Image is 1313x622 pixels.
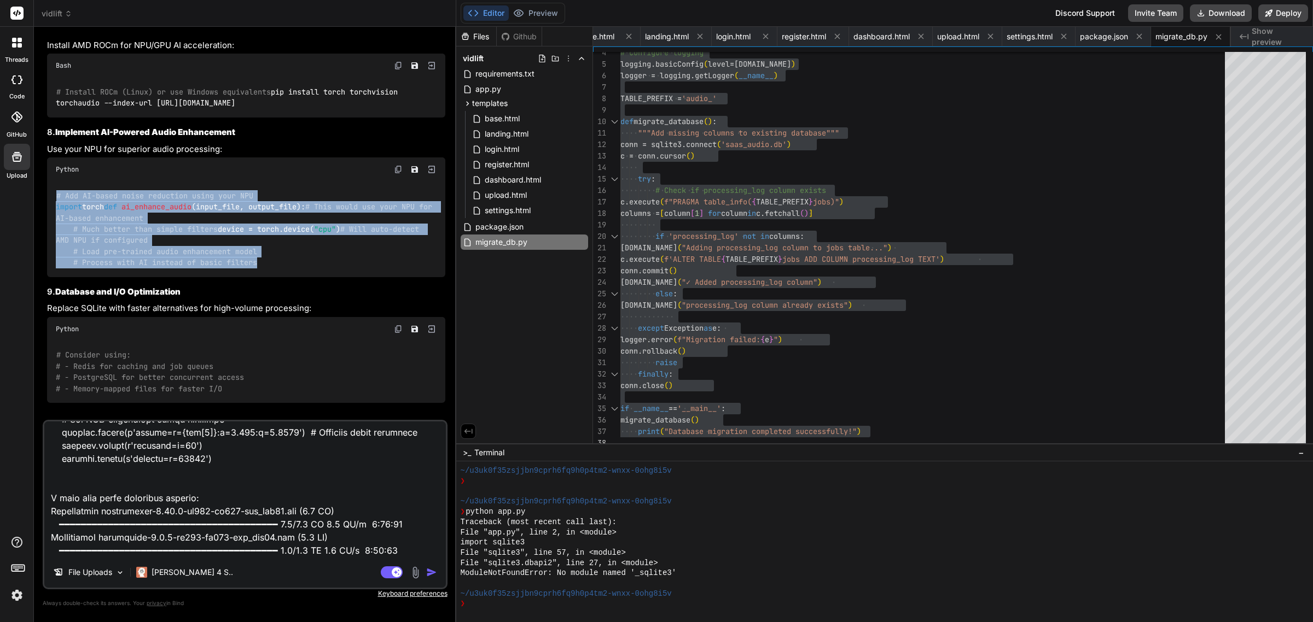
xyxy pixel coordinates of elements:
label: Upload [7,171,27,180]
span: : [712,116,717,126]
span: # - Redis for caching and job queues [56,361,213,371]
span: login.html [484,143,520,156]
span: conn.rollback [620,346,677,356]
span: : [673,289,677,298]
span: templates [472,98,508,109]
span: ] [809,208,813,218]
button: Save file [407,321,422,337]
span: logger = logging.getLogger [620,71,734,80]
span: { [752,197,756,207]
span: : [721,403,725,413]
span: ( [673,335,677,344]
span: [DOMAIN_NAME] [620,300,677,310]
div: Click to collapse the range. [607,231,621,242]
span: columns [769,231,800,241]
span: ) [673,266,677,275]
div: Files [456,31,496,42]
span: ( [690,415,695,425]
div: 34 [593,391,606,403]
div: Github [497,31,542,42]
span: # This would use your NPU for AI-based enhancement [56,202,437,223]
span: '__main__' [677,403,721,413]
span: ) [708,116,712,126]
span: migrate_database [634,116,704,126]
div: 5 [593,58,606,70]
span: ( [669,266,673,275]
span: } [769,335,774,344]
span: Show preview [1252,26,1304,48]
button: − [1296,444,1306,461]
div: 7 [593,81,606,93]
span: as [704,323,712,333]
span: "Database migration completed successfully!" [664,426,857,436]
span: ( [686,151,690,161]
span: ( [800,208,804,218]
span: ( [704,116,708,126]
span: ) [787,139,791,149]
span: column [664,208,690,218]
span: conn = sqlite3.connect [620,139,717,149]
span: raise [655,357,677,367]
div: 21 [593,242,606,254]
img: Open in Browser [427,61,437,71]
span: e [765,335,769,344]
span: "✓ Added processing_log column" [682,277,817,287]
span: # - PostgreSQL for better concurrent access [56,373,244,383]
div: 36 [593,414,606,426]
span: : [717,323,721,333]
span: ) [839,197,844,207]
h3: 8. [47,126,445,139]
span: Python [56,165,79,174]
div: 22 [593,254,606,265]
button: Save file [407,58,422,73]
div: 31 [593,357,606,368]
button: Invite Team [1128,4,1183,22]
span: in [760,231,769,241]
div: 33 [593,380,606,391]
h3: 9. [47,286,445,298]
strong: Implement AI-Powered Audio Enhancement [55,127,235,137]
span: ) [848,300,852,310]
img: settings [8,586,26,605]
div: 29 [593,334,606,345]
span: ) [791,59,795,69]
span: input_file, output_file [196,202,297,212]
span: package.json [1080,31,1128,42]
span: settings.html [1007,31,1053,42]
span: else [655,289,673,298]
span: except [638,323,664,333]
span: 'processing_log' [669,231,739,241]
span: register.html [484,158,530,171]
span: jobs ADD COLUMN processing_log TEXT' [782,254,940,264]
span: for [708,208,721,218]
span: conn.close [620,380,664,390]
p: Replace SQLite with faster alternatives for high-volume processing: [47,302,445,315]
span: f"Migration failed: [677,335,760,344]
div: Click to collapse the range. [607,322,621,334]
span: f"PRAGMA table_info( [664,197,752,207]
span: migrate_db.py [474,236,528,249]
code: pip install torch torchvision torchaudio --index-url [URL][DOMAIN_NAME] [56,86,402,109]
div: Click to collapse the range. [607,173,621,185]
span: python app.py [466,507,525,517]
span: # Consider using: [56,350,131,360]
label: code [9,92,25,101]
span: ~/u3uk0f35zsjjbn9cprh6fq9h0p4tm2-wnxx-0ohg8i5v [461,589,672,599]
label: threads [5,55,28,64]
img: copy [394,165,403,174]
span: def [620,116,634,126]
button: Deploy [1258,4,1308,22]
img: copy [394,61,403,70]
img: attachment [409,566,422,579]
span: ( [677,300,682,310]
div: 38 [593,437,606,449]
span: column [721,208,747,218]
button: Preview [509,5,562,21]
span: c.fetchall [756,208,800,218]
span: ~/u3uk0f35zsjjbn9cprh6fq9h0p4tm2-wnxx-0ohg8i5v [461,496,672,507]
span: 'saas_audio.db' [721,139,787,149]
span: ( [664,380,669,390]
span: migrate_database [620,415,690,425]
p: Always double-check its answers. Your in Bind [43,598,448,608]
span: landing.html [645,31,689,42]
